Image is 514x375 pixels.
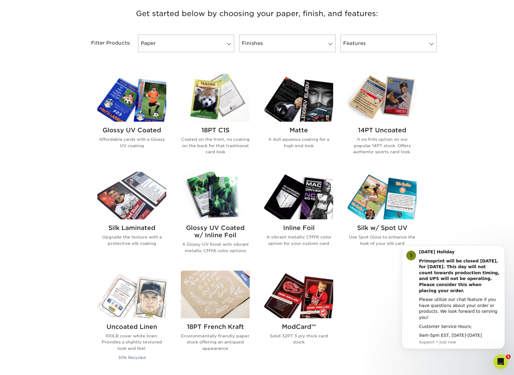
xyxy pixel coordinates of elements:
img: Silk Laminated Trading Cards [97,172,166,219]
h2: 14PT Uncoated [348,127,417,134]
p: A dull aqueous coating for a high end look [264,136,333,149]
img: Matte Trading Cards [264,74,333,122]
p: 100LB cover white linen. Provides a slightly textured look and feel. [97,333,166,351]
h2: Glossy UV Coated w/ Inline Foil [181,224,250,239]
a: Uncoated Linen Trading Cards Uncoated Linen 100LB cover white linen. Provides a slightly textured... [97,271,166,368]
iframe: Intercom notifications message [393,244,514,359]
img: Glossy UV Coated Trading Cards [97,74,166,122]
h2: 18PT C1S [181,127,250,134]
a: Matte Trading Cards Matte A dull aqueous coating for a high end look [264,74,333,164]
p: A Glossy UV finish with vibrant metallic CMYK color options [181,241,250,254]
h2: Silk Laminated [97,224,166,231]
a: 18PT C1S Trading Cards 18PT C1S Coated on the front, no coating on the back for that traditional ... [181,74,250,164]
a: Inline Foil Trading Cards Inline Foil A vibrant metallic CMYK color option for your custom card [264,172,333,263]
span: 1 [506,354,511,359]
a: Silk w/ Spot UV Trading Cards Silk w/ Spot UV Use Spot Gloss to enhance the look of your silk card [348,172,417,263]
a: Glossy UV Coated w/ Inline Foil Trading Cards Glossy UV Coated w/ Inline Foil A Glossy UV finish ... [181,172,250,263]
img: Silk w/ Spot UV Trading Cards [348,172,417,219]
p: Affordable cards with a Glossy UV coating [97,136,166,149]
img: 18PT French Kraft Trading Cards [181,271,250,318]
a: Finishes [239,35,335,52]
p: Use Spot Gloss to enhance the look of your silk card [348,234,417,246]
h2: Uncoated Linen [97,323,166,330]
iframe: Google Customer Reviews [2,356,52,373]
small: 30% Recycled [118,355,146,360]
a: ModCard™ Trading Cards ModCard™ Solid 32PT 3 ply thick card stock [264,271,333,368]
h2: 18PT French Kraft [181,323,250,330]
a: Paper [138,35,234,52]
a: 14PT Uncoated Trading Cards 14PT Uncoated A no frills option on our popular 14PT stock. Offers au... [348,74,417,164]
h2: Glossy UV Coated [97,127,166,134]
p: A no frills option on our popular 14PT stock. Offers authentic sports card look. [348,136,417,155]
p: Coated on the front, no coating on the back for that traditional card look [181,136,250,155]
p: Solid 32PT 3 ply thick card stock [264,333,333,345]
img: Uncoated Linen Trading Cards [97,271,166,318]
p: Upgrade the texture with a protective silk coating [97,234,166,246]
h2: Inline Foil [264,224,333,231]
img: Inline Foil Trading Cards [264,172,333,219]
p: A vibrant metallic CMYK color option for your custom card [264,234,333,246]
div: Filter Products: [75,35,136,52]
a: Glossy UV Coated Trading Cards Glossy UV Coated Affordable cards with a Glossy UV coating [97,74,166,164]
iframe: Intercom live chat [493,354,508,369]
h2: Silk w/ Spot UV [348,224,417,231]
img: 18PT C1S Trading Cards [181,74,250,122]
img: Glossy UV Coated w/ Inline Foil Trading Cards [181,172,250,219]
a: 18PT French Kraft Trading Cards 18PT French Kraft Environmentally friendly paper stock offering a... [181,271,250,368]
img: ModCard™ Trading Cards [264,271,333,318]
img: 14PT Uncoated Trading Cards [348,74,417,122]
h2: Matte [264,127,333,134]
p: Environmentally friendly paper stock offering an antiqued appearance [181,333,250,351]
a: Features [340,35,437,52]
img: New Product [235,271,250,289]
h2: ModCard™ [264,323,333,330]
a: Silk Laminated Trading Cards Silk Laminated Upgrade the texture with a protective silk coating [97,172,166,263]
